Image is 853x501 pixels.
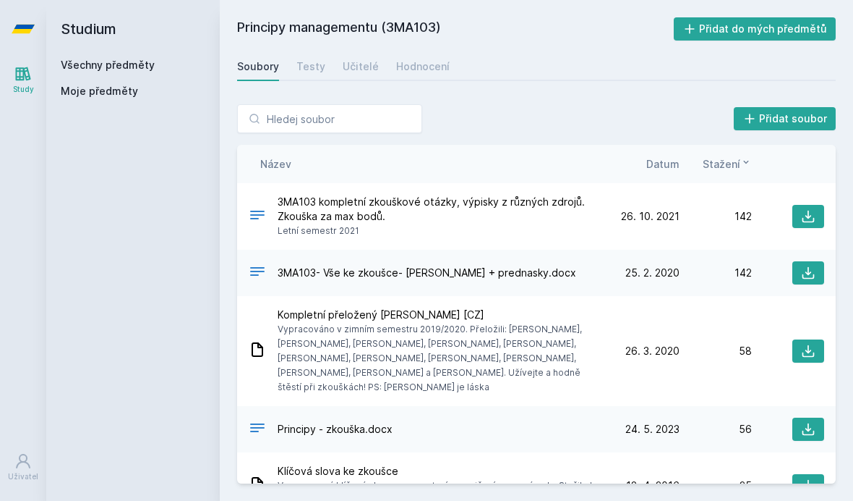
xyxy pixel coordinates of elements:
[278,422,393,437] span: Principy - zkouška.docx
[278,464,601,479] span: Klíčová slova ke zkoušce
[703,156,740,172] span: Stažení
[625,344,680,358] span: 26. 3. 2020
[734,107,836,130] button: Přidat soubor
[396,52,450,81] a: Hodnocení
[296,59,325,74] div: Testy
[278,195,601,224] span: 3MA103 kompletní zkouškové otázky, výpisky z různých zdrojů. Zkouška za max bodů.
[61,84,138,98] span: Moje předměty
[680,422,752,437] div: 56
[646,156,680,172] button: Datum
[237,59,279,74] div: Soubory
[625,422,680,437] span: 24. 5. 2023
[3,58,43,102] a: Study
[237,52,279,81] a: Soubory
[278,224,601,238] span: Letní semestr 2021
[625,266,680,280] span: 25. 2. 2020
[249,419,266,440] div: DOCX
[626,479,680,493] span: 18. 4. 2016
[396,59,450,74] div: Hodnocení
[680,344,752,358] div: 58
[680,266,752,280] div: 142
[8,471,38,482] div: Uživatel
[680,479,752,493] div: 25
[237,17,674,41] h2: Principy managementu (3MA103)
[343,59,379,74] div: Učitelé
[237,104,422,133] input: Hledej soubor
[278,308,601,322] span: Kompletní přeložený [PERSON_NAME] [CZ]
[61,59,155,71] a: Všechny předměty
[296,52,325,81] a: Testy
[260,156,291,172] button: Název
[249,263,266,284] div: DOCX
[249,206,266,227] div: .DOCX
[278,266,576,280] span: 3MA103- Vše ke zkoušce- [PERSON_NAME] + prednasky.docx
[13,84,34,95] div: Study
[3,445,43,489] a: Uživatel
[674,17,836,41] button: Přidat do mých předmětů
[343,52,379,81] a: Učitelé
[680,209,752,224] div: 142
[278,322,601,395] span: Vypracováno v zimním semestru 2019/2020. Přeložili: [PERSON_NAME], [PERSON_NAME], [PERSON_NAME], ...
[621,209,680,224] span: 26. 10. 2021
[703,156,752,172] button: Stažení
